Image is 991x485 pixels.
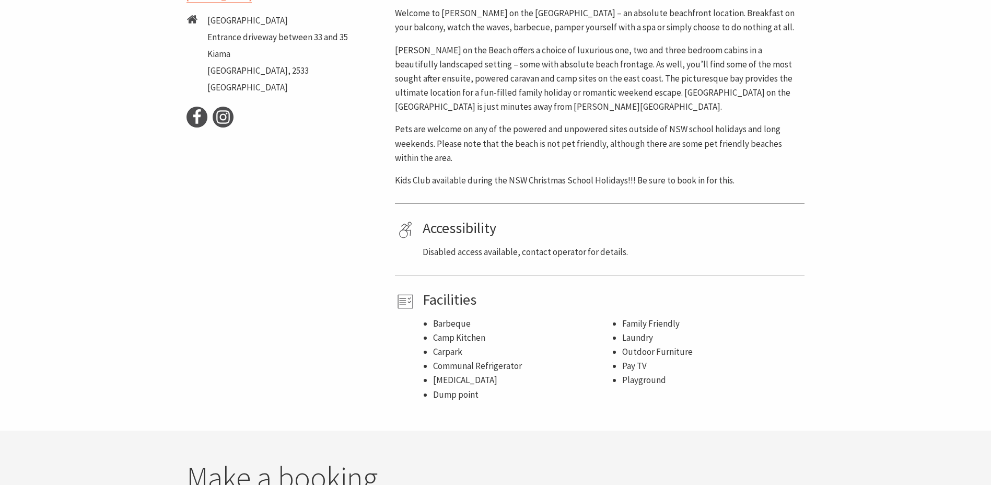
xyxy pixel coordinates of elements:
p: Kids Club available during the NSW Christmas School Holidays!!! Be sure to book in for this. [395,174,805,188]
h4: Facilities [423,291,801,309]
li: [MEDICAL_DATA] [433,373,612,387]
li: Entrance driveway between 33 and 35 [207,30,348,44]
li: Family Friendly [622,317,801,331]
li: [GEOGRAPHIC_DATA], 2533 [207,64,348,78]
li: Playground [622,373,801,387]
li: [GEOGRAPHIC_DATA] [207,14,348,28]
p: Pets are welcome on any of the powered and unpowered sites outside of NSW school holidays and lon... [395,122,805,165]
li: Barbeque [433,317,612,331]
p: Disabled access available, contact operator for details. [423,245,801,259]
li: [GEOGRAPHIC_DATA] [207,80,348,95]
li: Camp Kitchen [433,331,612,345]
p: Welcome to [PERSON_NAME] on the [GEOGRAPHIC_DATA] – an absolute beachfront location. Breakfast on... [395,6,805,34]
li: Outdoor Furniture [622,345,801,359]
li: Kiama [207,47,348,61]
li: Laundry [622,331,801,345]
li: Communal Refrigerator [433,359,612,373]
li: Pay TV [622,359,801,373]
li: Dump point [433,388,612,402]
li: Carpark [433,345,612,359]
p: [PERSON_NAME] on the Beach offers a choice of luxurious one, two and three bedroom cabins in a be... [395,43,805,114]
h4: Accessibility [423,220,801,237]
